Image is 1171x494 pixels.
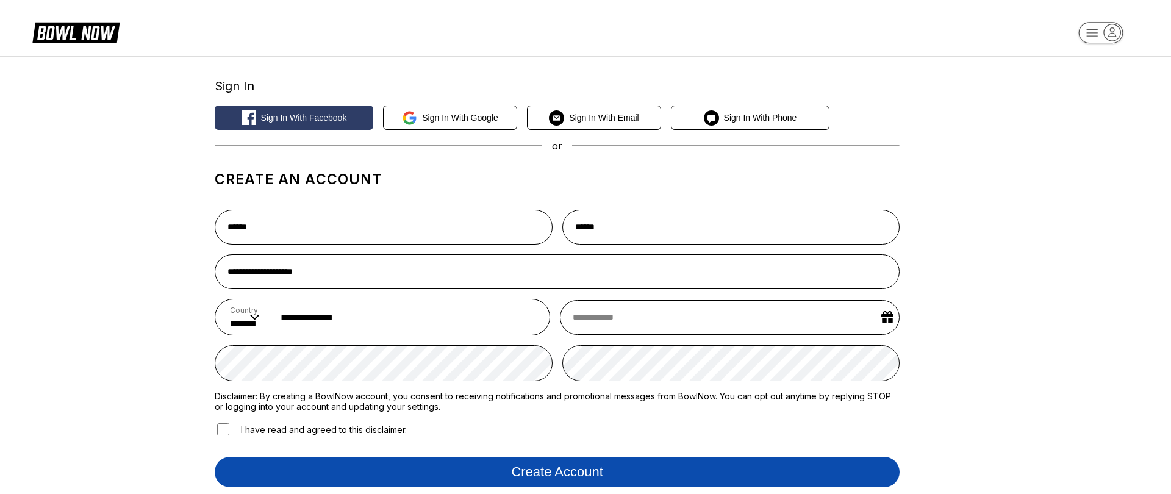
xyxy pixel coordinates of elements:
[217,423,229,435] input: I have read and agreed to this disclaimer.
[527,106,661,130] button: Sign in with Email
[422,113,498,123] span: Sign in with Google
[671,106,829,130] button: Sign in with Phone
[215,106,373,130] button: Sign in with Facebook
[215,140,900,152] div: or
[215,171,900,188] h1: Create an account
[569,113,639,123] span: Sign in with Email
[383,106,517,130] button: Sign in with Google
[261,113,347,123] span: Sign in with Facebook
[215,457,900,487] button: Create account
[230,306,259,315] label: Country
[215,421,407,437] label: I have read and agreed to this disclaimer.
[215,79,900,93] div: Sign In
[215,391,900,412] label: Disclaimer: By creating a BowlNow account, you consent to receiving notifications and promotional...
[724,113,797,123] span: Sign in with Phone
